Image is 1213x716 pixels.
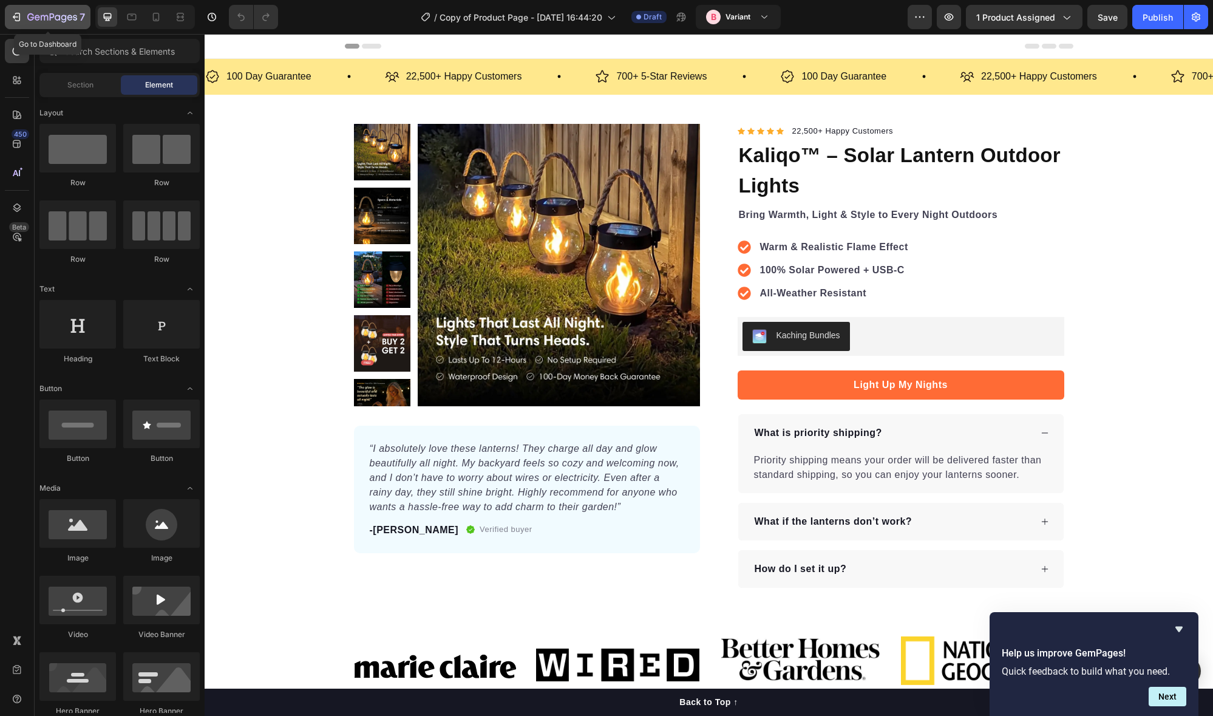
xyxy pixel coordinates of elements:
button: Publish [1132,5,1183,29]
p: Quick feedback to build what you need. [1002,666,1186,677]
div: Heading [39,353,116,364]
span: Button [39,383,62,394]
span: Media [39,483,61,494]
p: -[PERSON_NAME] [165,489,254,503]
strong: Light Up My Nights [649,344,743,358]
p: B [711,11,716,23]
img: KachingBundles.png [548,295,562,310]
div: Video [39,629,116,640]
span: Toggle open [180,279,200,299]
p: 22,500+ Happy Customers [776,34,892,52]
p: Verified buyer [275,489,328,502]
div: Publish [1143,11,1173,24]
button: 7 [5,5,90,29]
div: Button [123,453,200,464]
p: 7 [80,10,85,24]
iframe: Design area [205,34,1213,716]
div: Video Banner [123,629,200,640]
strong: How do I set it up? [550,530,642,540]
div: Text Block [123,353,200,364]
div: Row [123,177,200,188]
div: Row [39,254,116,265]
span: Section [67,80,93,90]
div: Beta [9,222,29,232]
strong: 100% Solar Powered + USB-C [556,231,700,241]
span: Layout [39,107,63,118]
div: Button [39,453,116,464]
span: Text [39,284,55,295]
h2: Help us improve GemPages! [1002,646,1186,661]
img: gempages_585127974513148733-ff6272a3-6246-4742-8d9a-2515b440e9b7.png [331,615,495,647]
div: Row [39,177,116,188]
img: gempages_585127974513148733-c1007c6a-f52d-4ce3-9e27-7aba8a66c2bf.svg [149,602,313,663]
div: Image [123,553,200,564]
div: Image [39,553,116,564]
div: Help us improve GemPages! [1002,622,1186,706]
strong: Bring Warmth, Light & Style to Every Night Outdoors [534,176,793,186]
span: Save [1098,12,1118,22]
button: Next question [1149,687,1186,706]
span: Toggle open [180,103,200,123]
span: 1 product assigned [976,11,1055,24]
button: Hide survey [1172,622,1186,636]
strong: What if the lanterns don’t work? [550,482,708,493]
button: 1 product assigned [966,5,1082,29]
p: 700+ 5-Star Reviews [987,34,1078,52]
span: Copy of Product Page - [DATE] 16:44:20 [440,11,602,24]
span: Toggle open [180,479,200,498]
p: Priority shipping means your order will be delivered faster than standard shipping, so you can en... [549,419,843,448]
div: 450 [12,129,29,139]
p: 100 Day Guarantee [597,34,682,52]
p: 22,500+ Happy Customers [588,91,689,103]
div: Kaching Bundles [572,295,636,308]
span: Toggle open [180,379,200,398]
span: Draft [644,12,662,22]
img: gempages_585127974513148733-0bc643e6-7f69-4ef9-b6c2-4758e271e9cb.png [696,602,860,651]
h3: Variant [725,11,750,23]
strong: All-Weather Resistant [556,254,662,264]
div: Undo/Redo [229,5,278,29]
strong: What is priority shipping? [550,394,678,404]
button: Save [1087,5,1127,29]
h1: Kaliqo™ – Solar Lantern Outdoor Lights [533,105,860,168]
i: “I absolutely love these lanterns! They charge all day and glow beautifully all night. My backyar... [165,409,475,478]
p: 700+ 5-Star Reviews [412,34,502,52]
img: gempages_585127974513148733-3084f558-16d8-4699-a14f-0a533ffe625f.jpg [514,602,678,648]
button: Kaching Bundles [538,288,645,317]
span: Element [145,80,173,90]
button: &nbsp;<strong>Light Up My Nights</strong>&nbsp; [533,336,860,366]
span: / [434,11,437,24]
div: Back to Top ↑ [475,662,533,675]
div: Row [123,254,200,265]
strong: Warm & Realistic Flame Effect [556,208,704,218]
button: BVariant [696,5,781,29]
input: Search Sections & Elements [39,39,200,63]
